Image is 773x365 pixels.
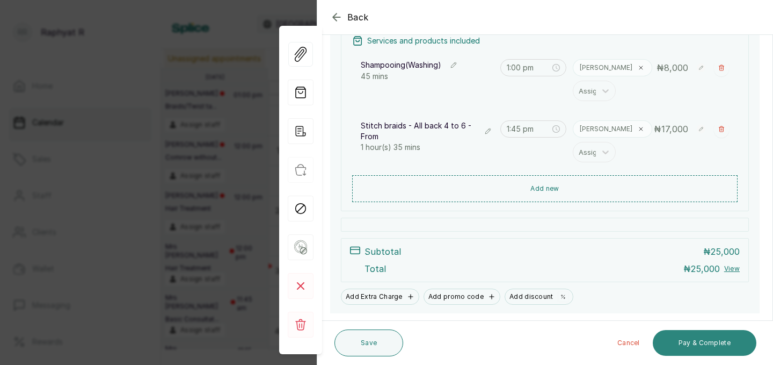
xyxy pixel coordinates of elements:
[609,330,648,356] button: Cancel
[507,123,551,135] input: Select time
[552,64,560,71] span: close-circle
[580,125,632,133] p: [PERSON_NAME]
[361,71,494,82] p: 45 mins
[505,289,573,305] button: Add discount
[653,330,756,356] button: Pay & Complete
[691,263,720,274] span: 25,000
[703,245,740,258] p: ₦
[711,246,740,257] span: 25,000
[364,262,386,275] p: Total
[364,245,401,258] p: Subtotal
[552,125,560,133] span: close-circle
[361,120,476,142] p: Stitch braids - All back 4 to 6 - From
[654,123,688,135] p: ₦
[334,330,403,356] button: Save
[507,62,551,74] input: Select time
[361,142,494,153] p: 1 hour(s) 35 mins
[367,35,480,46] p: Services and products included
[341,289,419,305] button: Add Extra Charge
[724,264,740,273] button: View
[683,262,720,275] p: ₦
[361,60,441,70] p: Shampooing(Washing)
[661,124,688,134] span: 17,000
[424,289,500,305] button: Add promo code
[347,11,369,24] span: Back
[352,175,738,202] button: Add new
[330,11,369,24] button: Back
